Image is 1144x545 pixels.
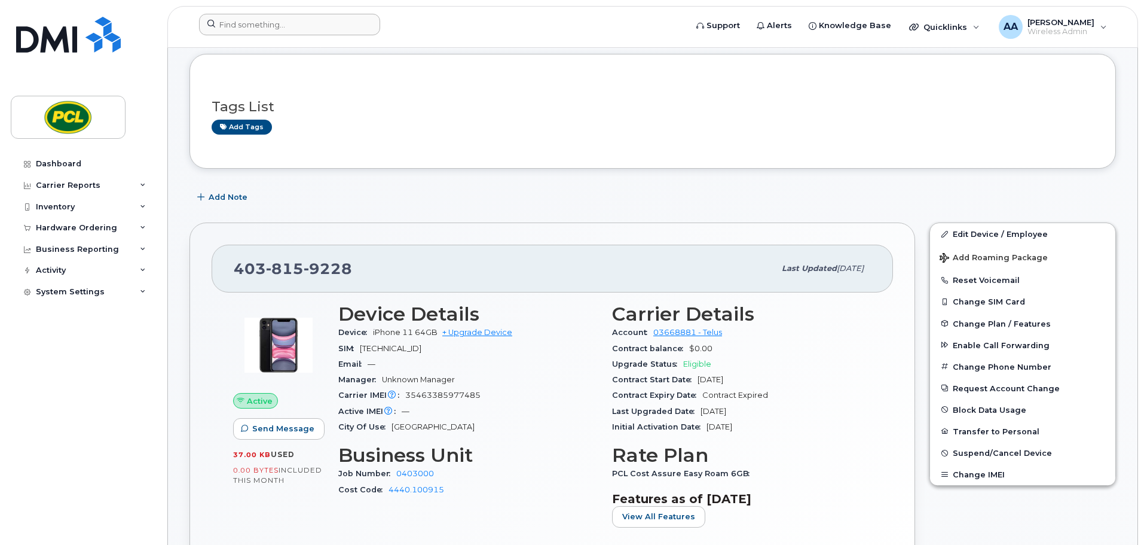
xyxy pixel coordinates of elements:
[338,391,405,400] span: Carrier IMEI
[402,407,409,416] span: —
[243,309,314,381] img: image20231002-4137094-9apcgt.jpeg
[612,506,705,528] button: View All Features
[930,421,1115,442] button: Transfer to Personal
[930,223,1115,245] a: Edit Device / Employee
[233,466,279,474] span: 0.00 Bytes
[930,245,1115,269] button: Add Roaming Package
[622,511,695,522] span: View All Features
[405,391,481,400] span: 35463385977485
[212,120,272,135] a: Add tags
[338,469,396,478] span: Job Number
[234,260,352,278] span: 403
[748,14,800,38] a: Alerts
[338,485,389,494] span: Cost Code
[391,422,475,431] span: [GEOGRAPHIC_DATA]
[612,391,702,400] span: Contract Expiry Date
[360,344,421,353] span: [TECHNICAL_ID]
[1027,17,1094,27] span: [PERSON_NAME]
[338,422,391,431] span: City Of Use
[304,260,352,278] span: 9228
[701,407,726,416] span: [DATE]
[930,464,1115,485] button: Change IMEI
[338,328,373,337] span: Device
[442,328,512,337] a: + Upgrade Device
[653,328,722,337] a: 03668881 - Telus
[389,485,444,494] a: 4440.100915
[189,187,258,208] button: Add Note
[212,99,1094,114] h3: Tags List
[396,469,434,478] a: 0403000
[930,442,1115,464] button: Suspend/Cancel Device
[612,375,698,384] span: Contract Start Date
[612,469,755,478] span: PCL Cost Assure Easy Roam 6GB
[990,15,1115,39] div: Arslan Ahsan
[953,340,1050,349] span: Enable Call Forwarding
[338,444,598,466] h3: Business Unit
[800,14,900,38] a: Knowledge Base
[338,407,402,416] span: Active IMEI
[953,319,1051,328] span: Change Plan / Features
[338,375,382,384] span: Manager
[612,444,871,466] h3: Rate Plan
[1027,27,1094,36] span: Wireless Admin
[930,356,1115,377] button: Change Phone Number
[930,291,1115,312] button: Change SIM Card
[612,422,706,431] span: Initial Activation Date
[233,450,271,459] span: 37.00 KB
[683,360,711,369] span: Eligible
[612,407,701,416] span: Last Upgraded Date
[953,449,1052,458] span: Suspend/Cancel Device
[930,334,1115,356] button: Enable Call Forwarding
[209,191,247,203] span: Add Note
[338,344,360,353] span: SIM
[767,20,792,32] span: Alerts
[612,303,871,325] h3: Carrier Details
[706,422,732,431] span: [DATE]
[612,360,683,369] span: Upgrade Status
[252,423,314,434] span: Send Message
[782,264,837,273] span: Last updated
[819,20,891,32] span: Knowledge Base
[930,269,1115,291] button: Reset Voicemail
[233,418,325,440] button: Send Message
[373,328,438,337] span: iPhone 11 64GB
[930,313,1115,334] button: Change Plan / Features
[266,260,304,278] span: 815
[688,14,748,38] a: Support
[689,344,712,353] span: $0.00
[702,391,768,400] span: Contract Expired
[930,399,1115,421] button: Block Data Usage
[612,492,871,506] h3: Features as of [DATE]
[698,375,723,384] span: [DATE]
[338,303,598,325] h3: Device Details
[247,395,273,407] span: Active
[612,344,689,353] span: Contract balance
[901,15,988,39] div: Quicklinks
[271,450,295,459] span: used
[940,253,1048,264] span: Add Roaming Package
[1004,20,1018,34] span: AA
[368,360,375,369] span: —
[382,375,455,384] span: Unknown Manager
[612,328,653,337] span: Account
[923,22,967,32] span: Quicklinks
[338,360,368,369] span: Email
[837,264,864,273] span: [DATE]
[930,377,1115,399] button: Request Account Change
[706,20,740,32] span: Support
[199,14,380,35] input: Find something...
